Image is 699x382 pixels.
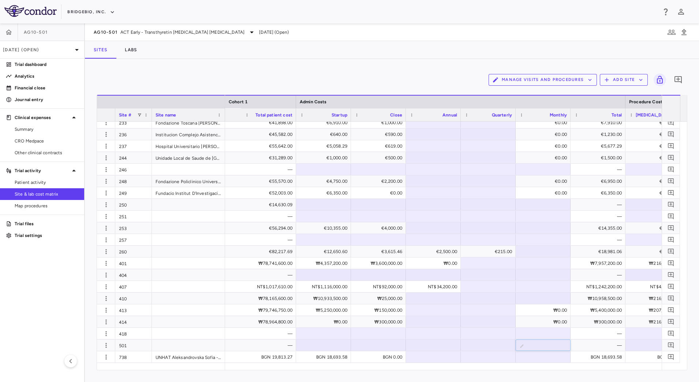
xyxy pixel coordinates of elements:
div: 401 [115,257,152,269]
div: NT$1,242,200.00 [577,281,622,293]
div: €56,294.00 [248,222,292,234]
div: 418 [115,328,152,339]
div: 407 [115,281,152,292]
div: 257 [115,234,152,245]
div: €0.00 [358,187,402,199]
div: €7,910.00 [577,117,622,129]
span: Procedure Costs [629,99,665,104]
div: 253 [115,222,152,234]
div: ₩78,964,800.00 [248,316,292,328]
button: Add comment [666,153,676,163]
svg: Add comment [668,142,674,149]
button: Add comment [666,188,676,198]
div: ₩0.00 [522,304,567,316]
span: Annual [442,112,457,118]
div: €45,582.00 [248,129,292,140]
div: 501 [115,340,152,351]
div: €147.00 [632,140,677,152]
div: ₩0.00 [412,257,457,269]
div: Unidade Local de Saude de [GEOGRAPHIC_DATA][PERSON_NAME], EPE [152,152,225,163]
div: €147.00 [632,129,677,140]
div: NT$1,116,000.00 [303,281,347,293]
div: ₩216,000.00 [632,293,677,304]
div: — [248,164,292,175]
div: BGN 0.00 [358,351,402,363]
span: Monthly [550,112,567,118]
div: — [248,234,292,246]
div: €174.00 [632,117,677,129]
button: Add comment [666,164,676,174]
div: €14,355.00 [577,222,622,234]
div: — [248,269,292,281]
div: 236 [115,129,152,140]
div: €500.00 [358,152,402,164]
div: ₩216,000.00 [632,316,677,328]
div: — [248,340,292,351]
div: BGN 0.00 [632,351,677,363]
button: Add comment [666,118,676,127]
div: 414 [115,316,152,327]
button: Labs [116,41,146,59]
svg: Add comment [668,260,674,267]
button: Add comment [666,305,676,315]
div: €1,000.00 [358,117,402,129]
div: NT$4,140.00 [632,281,677,293]
svg: Add comment [668,189,674,196]
svg: Add comment [668,330,674,337]
span: [MEDICAL_DATA] (pretest and posttest) [636,112,677,118]
span: [DATE] (Open) [259,29,289,36]
div: — [577,234,622,246]
span: Total [612,112,622,118]
svg: Add comment [668,318,674,325]
div: €4,750.00 [303,175,347,187]
div: €0.00 [522,117,567,129]
div: BGN 18,693.58 [303,351,347,363]
div: 248 [115,175,152,187]
div: €12,650.60 [303,246,347,257]
div: €156.00 [632,246,677,257]
span: You do not have permission to lock or unlock grids [651,74,666,86]
svg: Add comment [668,236,674,243]
div: €6,350.00 [577,187,622,199]
div: — [577,164,622,175]
div: 233 [115,117,152,128]
svg: Add comment [668,213,674,220]
div: ₩5,250,000.00 [303,304,347,316]
div: — [248,211,292,222]
p: Financial close [15,85,78,91]
p: [DATE] (Open) [3,47,72,53]
div: ₩4,357,200.00 [303,257,347,269]
div: ₩5,400,000.00 [577,304,622,316]
div: ₩150,000.00 [358,304,402,316]
button: Add comment [666,340,676,350]
span: CRO Medpace [15,138,78,144]
div: €1,500.00 [577,152,622,164]
span: Quarterly [492,112,512,118]
p: Clinical expenses [15,114,70,121]
img: logo-full-BYUhSk78.svg [4,5,57,17]
svg: Add comment [674,75,683,84]
p: Analytics [15,73,78,79]
div: 250 [115,199,152,210]
div: €3,615.46 [358,246,402,257]
p: Trial activity [15,167,70,174]
div: 251 [115,211,152,222]
div: 404 [115,269,152,281]
svg: Add comment [668,225,674,231]
div: €2,200.00 [358,175,402,187]
span: Site & lab cost matrix [15,191,78,197]
div: €215.00 [467,246,512,257]
button: BridgeBio, Inc. [67,6,115,18]
div: €55,570.00 [248,175,292,187]
button: Add comment [666,211,676,221]
div: BGN 18,693.58 [577,351,622,363]
button: Add comment [672,74,684,86]
div: 410 [115,293,152,304]
div: €590.00 [358,129,402,140]
div: ₩79,746,750.00 [248,304,292,316]
button: Add comment [666,176,676,186]
span: Admin Costs [300,99,327,104]
button: Add comment [666,329,676,338]
div: Hospital Universitario [PERSON_NAME] [152,140,225,152]
button: Sites [85,41,116,59]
